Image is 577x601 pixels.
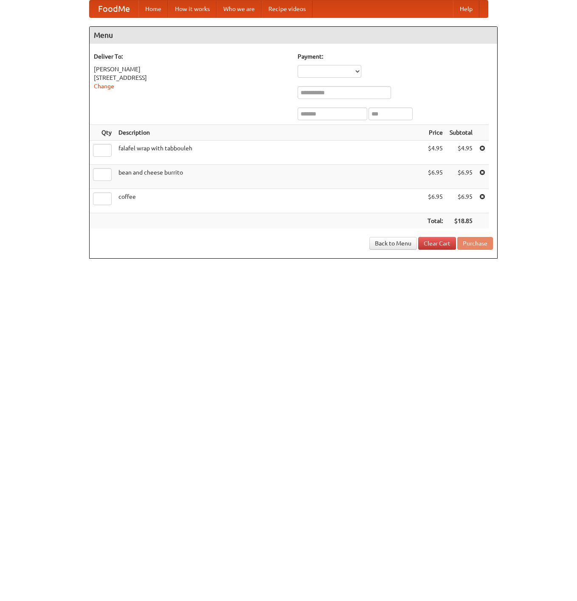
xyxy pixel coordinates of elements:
[369,237,417,250] a: Back to Menu
[424,213,446,229] th: Total:
[424,165,446,189] td: $6.95
[457,237,493,250] button: Purchase
[424,141,446,165] td: $4.95
[90,125,115,141] th: Qty
[94,73,289,82] div: [STREET_ADDRESS]
[217,0,262,17] a: Who we are
[115,165,424,189] td: bean and cheese burrito
[446,189,476,213] td: $6.95
[446,165,476,189] td: $6.95
[115,189,424,213] td: coffee
[94,52,289,61] h5: Deliver To:
[115,141,424,165] td: falafel wrap with tabbouleh
[138,0,168,17] a: Home
[424,125,446,141] th: Price
[94,83,114,90] a: Change
[418,237,456,250] a: Clear Cart
[424,189,446,213] td: $6.95
[90,27,497,44] h4: Menu
[446,213,476,229] th: $18.85
[90,0,138,17] a: FoodMe
[446,141,476,165] td: $4.95
[115,125,424,141] th: Description
[298,52,493,61] h5: Payment:
[94,65,289,73] div: [PERSON_NAME]
[168,0,217,17] a: How it works
[446,125,476,141] th: Subtotal
[262,0,312,17] a: Recipe videos
[453,0,479,17] a: Help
